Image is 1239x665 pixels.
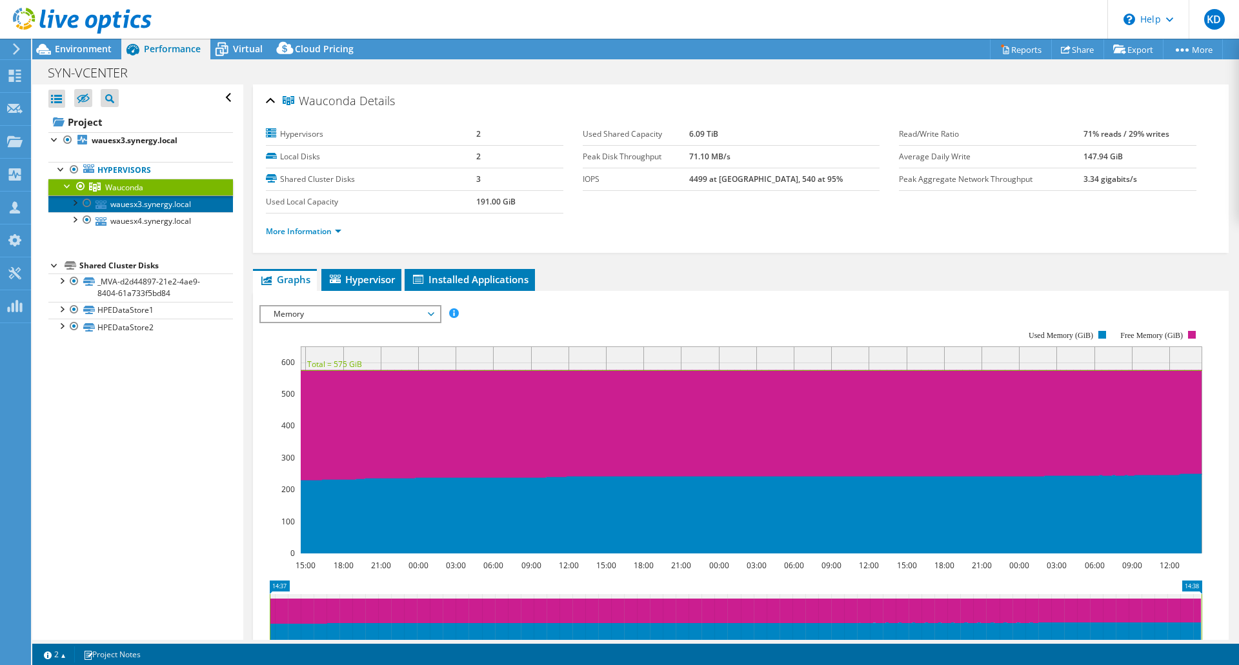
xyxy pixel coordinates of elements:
b: 71% reads / 29% writes [1083,128,1169,139]
text: 12:00 [559,560,579,571]
span: Memory [267,306,433,322]
text: 0 [290,548,295,559]
label: Used Local Capacity [266,195,476,208]
span: Virtual [233,43,263,55]
b: 71.10 MB/s [689,151,730,162]
span: Wauconda [283,95,356,108]
b: 3.34 gigabits/s [1083,174,1137,184]
b: 191.00 GiB [476,196,516,207]
span: Installed Applications [411,273,529,286]
text: 00:00 [1009,560,1029,571]
text: 15:00 [296,560,316,571]
text: 03:00 [446,560,466,571]
text: 09:00 [1122,560,1142,571]
b: 4499 at [GEOGRAPHIC_DATA], 540 at 95% [689,174,843,184]
span: Performance [144,43,201,55]
text: 18:00 [934,560,954,571]
label: Hypervisors [266,128,476,141]
a: wauesx3.synergy.local [48,195,233,212]
a: More [1163,39,1223,59]
a: Project Notes [74,646,150,662]
a: Export [1103,39,1163,59]
a: Reports [990,39,1052,59]
b: 6.09 TiB [689,128,718,139]
span: Wauconda [105,182,143,193]
a: Wauconda [48,179,233,195]
label: Peak Disk Throughput [583,150,689,163]
a: HPEDataStore1 [48,302,233,319]
span: Graphs [259,273,310,286]
text: 21:00 [671,560,691,571]
text: 500 [281,388,295,399]
b: 147.94 GiB [1083,151,1123,162]
text: 300 [281,452,295,463]
text: 400 [281,420,295,431]
text: 03:00 [747,560,767,571]
a: Share [1051,39,1104,59]
label: Shared Cluster Disks [266,173,476,186]
text: 06:00 [1085,560,1105,571]
svg: \n [1123,14,1135,25]
text: 100 [281,516,295,527]
a: wauesx3.synergy.local [48,132,233,149]
a: wauesx4.synergy.local [48,212,233,229]
b: 3 [476,174,481,184]
span: Cloud Pricing [295,43,354,55]
span: Details [359,93,395,108]
text: 09:00 [521,560,541,571]
a: _MVA-d2d44897-21e2-4ae9-8404-61a733f5bd84 [48,273,233,302]
text: 12:00 [1160,560,1180,571]
label: Peak Aggregate Network Throughput [899,173,1083,186]
text: 18:00 [634,560,654,571]
text: 09:00 [821,560,841,571]
text: 15:00 [596,560,616,571]
label: Local Disks [266,150,476,163]
text: 12:00 [859,560,879,571]
text: 15:00 [897,560,917,571]
a: HPEDataStore2 [48,319,233,335]
text: 03:00 [1047,560,1067,571]
text: 600 [281,357,295,368]
text: 00:00 [709,560,729,571]
label: Average Daily Write [899,150,1083,163]
a: More Information [266,226,341,237]
h1: SYN-VCENTER [42,66,148,80]
span: KD [1204,9,1225,30]
text: 00:00 [408,560,428,571]
text: Total = 575 GiB [307,359,362,370]
a: Hypervisors [48,162,233,179]
text: 06:00 [483,560,503,571]
text: Used Memory (GiB) [1029,331,1093,340]
span: Environment [55,43,112,55]
b: 2 [476,128,481,139]
span: Hypervisor [328,273,395,286]
b: 2 [476,151,481,162]
text: 21:00 [371,560,391,571]
label: Used Shared Capacity [583,128,689,141]
div: Shared Cluster Disks [79,258,233,273]
text: Free Memory (GiB) [1121,331,1184,340]
a: Project [48,112,233,132]
a: 2 [35,646,75,662]
label: IOPS [583,173,689,186]
label: Read/Write Ratio [899,128,1083,141]
text: 200 [281,484,295,495]
text: 06:00 [784,560,804,571]
text: 21:00 [972,560,992,571]
b: wauesx3.synergy.local [92,135,177,146]
text: 18:00 [334,560,354,571]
